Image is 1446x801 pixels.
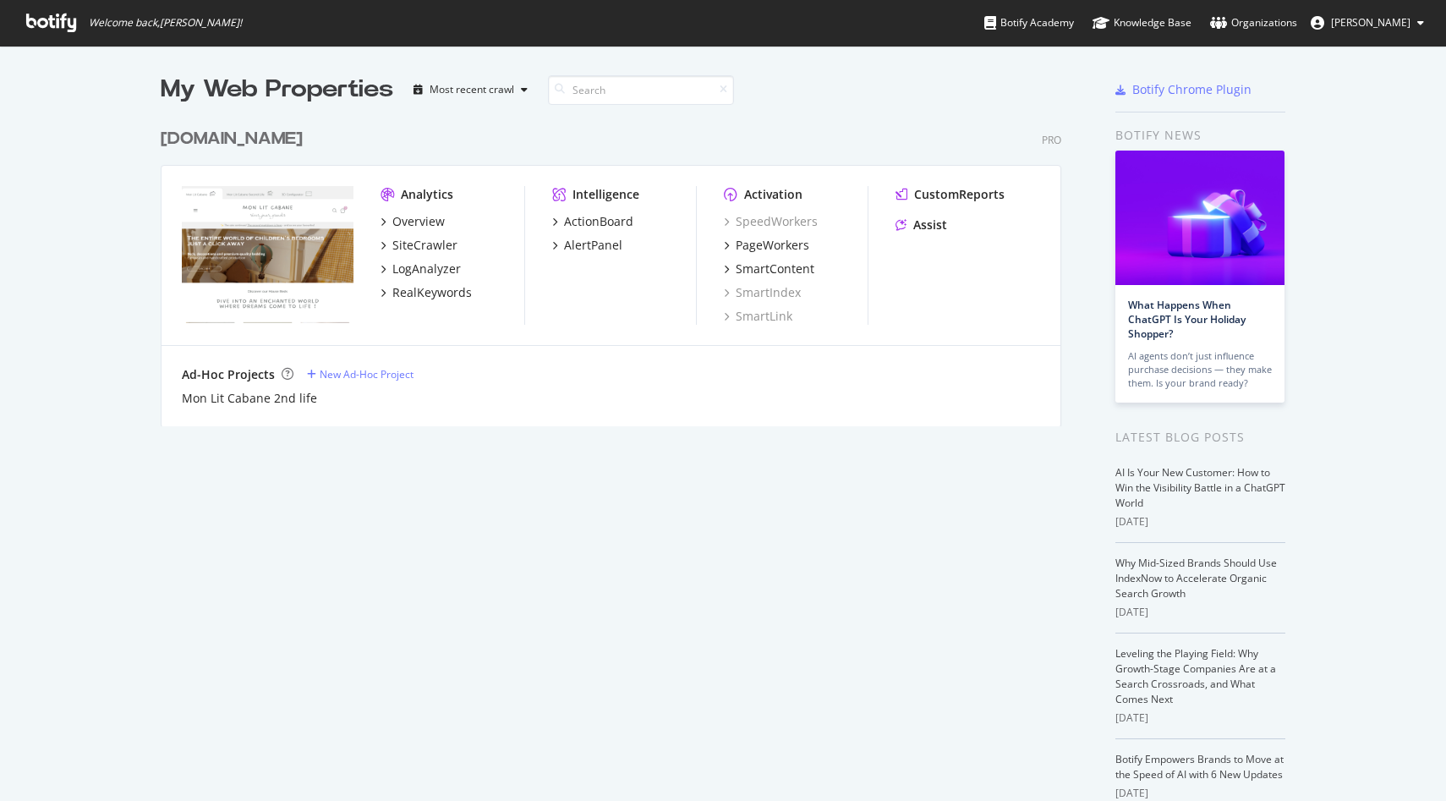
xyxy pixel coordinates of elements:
a: Why Mid-Sized Brands Should Use IndexNow to Accelerate Organic Search Growth [1115,556,1277,601]
a: SmartIndex [724,284,801,301]
div: [DATE] [1115,710,1285,726]
div: ActionBoard [564,213,633,230]
a: CustomReports [896,186,1005,203]
div: LogAnalyzer [392,261,461,277]
div: Latest Blog Posts [1115,428,1285,447]
a: PageWorkers [724,237,809,254]
div: [DOMAIN_NAME] [161,127,303,151]
div: [DATE] [1115,786,1285,801]
div: grid [161,107,1075,426]
div: AI agents don’t just influence purchase decisions — they make them. Is your brand ready? [1128,349,1272,390]
div: Activation [744,186,802,203]
div: Intelligence [572,186,639,203]
a: Botify Empowers Brands to Move at the Speed of AI with 6 New Updates [1115,752,1284,782]
div: [DATE] [1115,514,1285,529]
a: LogAnalyzer [381,261,461,277]
a: [DOMAIN_NAME] [161,127,309,151]
div: Pro [1042,133,1061,147]
a: SmartContent [724,261,814,277]
button: [PERSON_NAME] [1297,9,1438,36]
a: Mon Lit Cabane 2nd life [182,390,317,407]
div: Ad-Hoc Projects [182,366,275,383]
a: SiteCrawler [381,237,457,254]
a: SmartLink [724,308,792,325]
div: Most recent crawl [430,85,514,95]
div: [DATE] [1115,605,1285,620]
a: What Happens When ChatGPT Is Your Holiday Shopper? [1128,298,1246,341]
a: SpeedWorkers [724,213,818,230]
div: New Ad-Hoc Project [320,367,414,381]
div: Organizations [1210,14,1297,31]
div: Analytics [401,186,453,203]
a: Assist [896,217,947,233]
a: Botify Chrome Plugin [1115,81,1252,98]
a: AI Is Your New Customer: How to Win the Visibility Battle in a ChatGPT World [1115,465,1285,510]
img: What Happens When ChatGPT Is Your Holiday Shopper? [1115,151,1284,285]
a: Overview [381,213,445,230]
button: Most recent crawl [407,76,534,103]
a: New Ad-Hoc Project [307,367,414,381]
a: Leveling the Playing Field: Why Growth-Stage Companies Are at a Search Crossroads, and What Comes... [1115,646,1276,706]
div: RealKeywords [392,284,472,301]
div: Knowledge Base [1093,14,1191,31]
div: My Web Properties [161,73,393,107]
span: rémi cerf [1331,15,1410,30]
div: Botify Academy [984,14,1074,31]
div: SmartContent [736,261,814,277]
div: Botify news [1115,126,1285,145]
span: Welcome back, [PERSON_NAME] ! [89,16,242,30]
a: AlertPanel [552,237,622,254]
a: ActionBoard [552,213,633,230]
div: Assist [913,217,947,233]
input: Search [548,75,734,105]
div: PageWorkers [736,237,809,254]
div: Botify Chrome Plugin [1132,81,1252,98]
img: monlitcabane.com [182,186,353,323]
div: Overview [392,213,445,230]
div: SiteCrawler [392,237,457,254]
div: CustomReports [914,186,1005,203]
div: AlertPanel [564,237,622,254]
a: RealKeywords [381,284,472,301]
